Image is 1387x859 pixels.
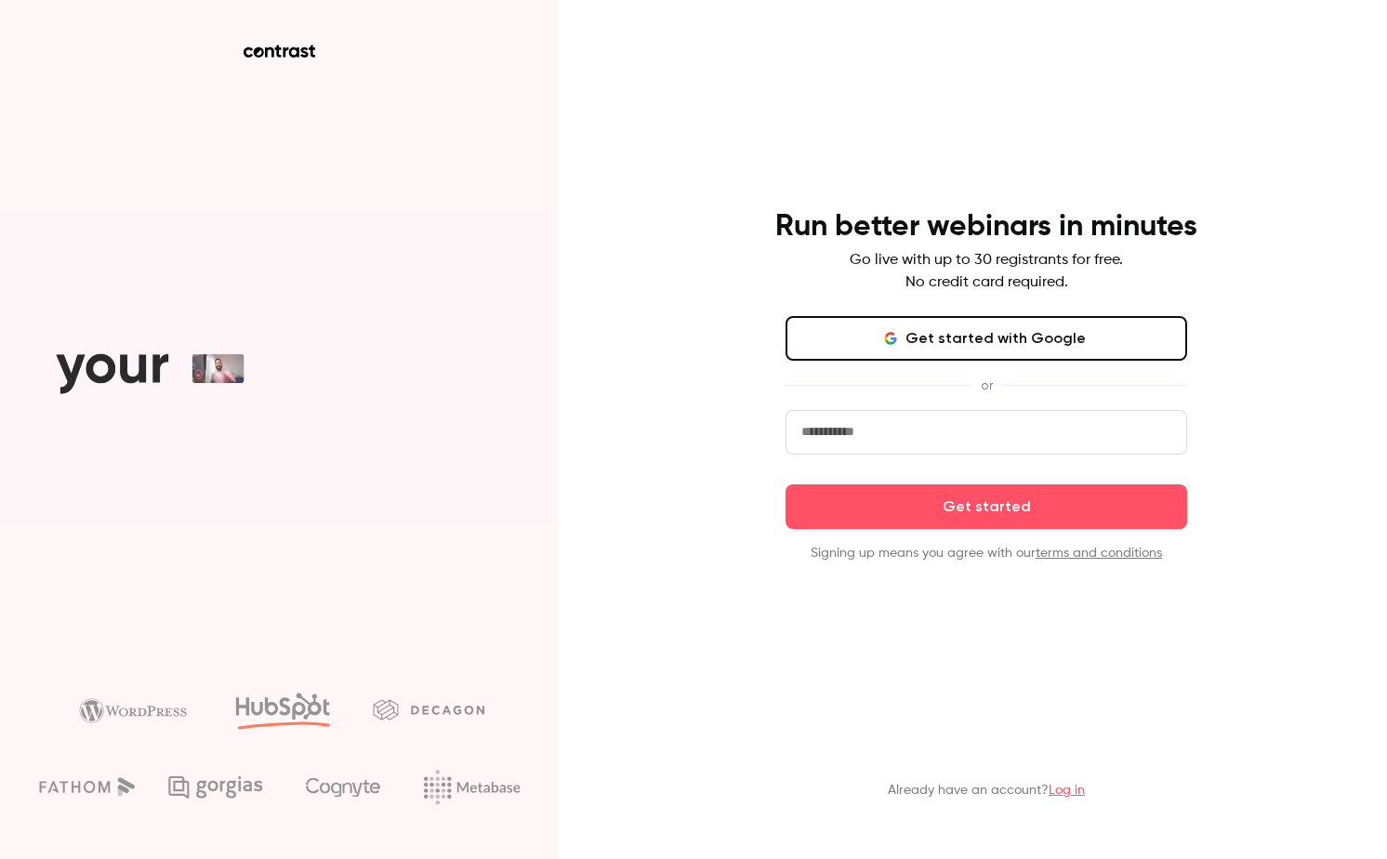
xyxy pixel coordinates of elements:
[1036,547,1162,560] a: terms and conditions
[971,376,1002,395] span: or
[775,208,1197,245] h4: Run better webinars in minutes
[786,316,1187,361] button: Get started with Google
[850,249,1123,294] p: Go live with up to 30 registrants for free. No credit card required.
[786,484,1187,529] button: Get started
[888,781,1085,800] p: Already have an account?
[786,544,1187,562] p: Signing up means you agree with our
[373,699,484,720] img: decagon
[1049,784,1085,797] a: Log in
